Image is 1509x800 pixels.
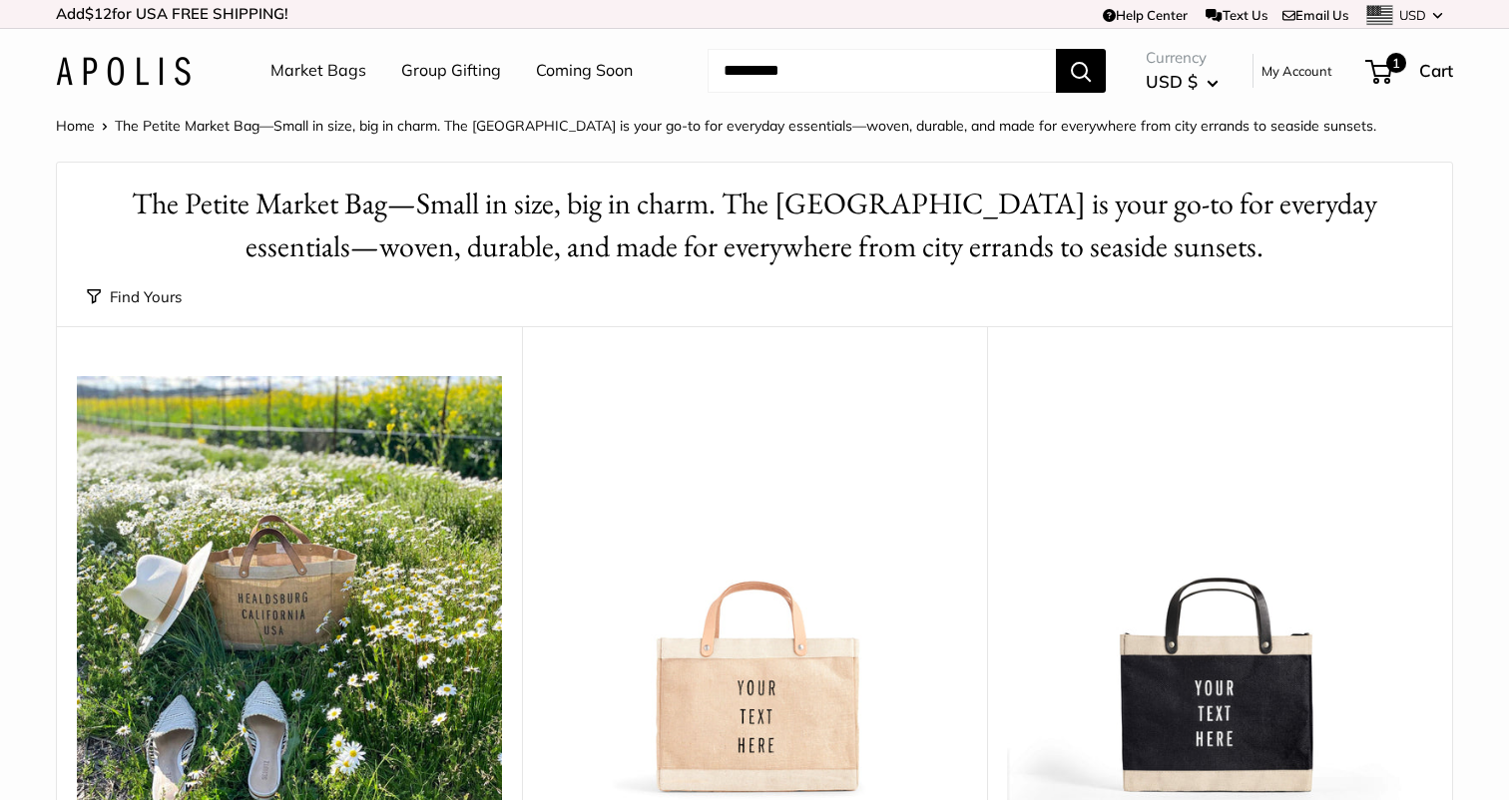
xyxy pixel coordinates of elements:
a: Email Us [1282,7,1348,23]
a: 1 Cart [1367,55,1453,87]
a: Market Bags [270,56,366,86]
iframe: Sign Up via Text for Offers [16,724,214,784]
span: USD $ [1146,71,1198,92]
span: $12 [85,4,112,23]
span: 1 [1386,53,1406,73]
button: Search [1056,49,1106,93]
a: Help Center [1103,7,1188,23]
nav: Breadcrumb [56,113,1376,139]
a: My Account [1261,59,1332,83]
span: Cart [1419,60,1453,81]
span: USD [1399,7,1426,23]
button: USD $ [1146,66,1219,98]
span: Currency [1146,44,1219,72]
span: The Petite Market Bag—Small in size, big in charm. The [GEOGRAPHIC_DATA] is your go-to for everyd... [115,117,1376,135]
a: Text Us [1206,7,1266,23]
h1: The Petite Market Bag—Small in size, big in charm. The [GEOGRAPHIC_DATA] is your go-to for everyd... [87,183,1422,268]
a: Home [56,117,95,135]
a: Coming Soon [536,56,633,86]
img: Apolis [56,57,191,86]
input: Search... [708,49,1056,93]
a: Group Gifting [401,56,501,86]
button: Find Yours [87,283,182,311]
